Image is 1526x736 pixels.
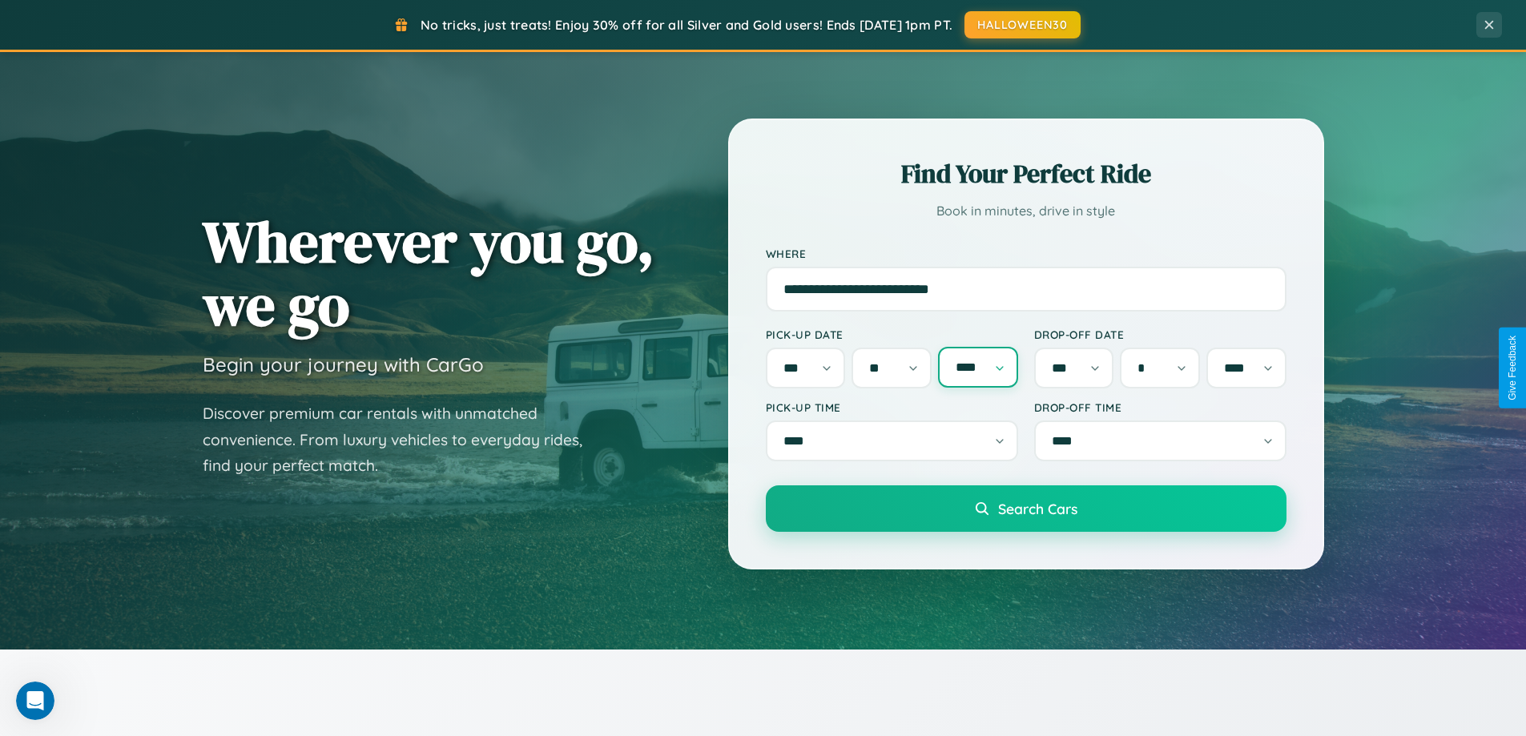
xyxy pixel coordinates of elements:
p: Discover premium car rentals with unmatched convenience. From luxury vehicles to everyday rides, ... [203,400,603,479]
label: Where [766,247,1286,260]
iframe: Intercom live chat [16,682,54,720]
h1: Wherever you go, we go [203,210,654,336]
span: Search Cars [998,500,1077,517]
label: Drop-off Time [1034,400,1286,414]
h3: Begin your journey with CarGo [203,352,484,376]
span: No tricks, just treats! Enjoy 30% off for all Silver and Gold users! Ends [DATE] 1pm PT. [421,17,952,33]
div: Give Feedback [1507,336,1518,400]
button: HALLOWEEN30 [964,11,1081,38]
p: Book in minutes, drive in style [766,199,1286,223]
label: Pick-up Date [766,328,1018,341]
label: Pick-up Time [766,400,1018,414]
h2: Find Your Perfect Ride [766,156,1286,191]
button: Search Cars [766,485,1286,532]
label: Drop-off Date [1034,328,1286,341]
